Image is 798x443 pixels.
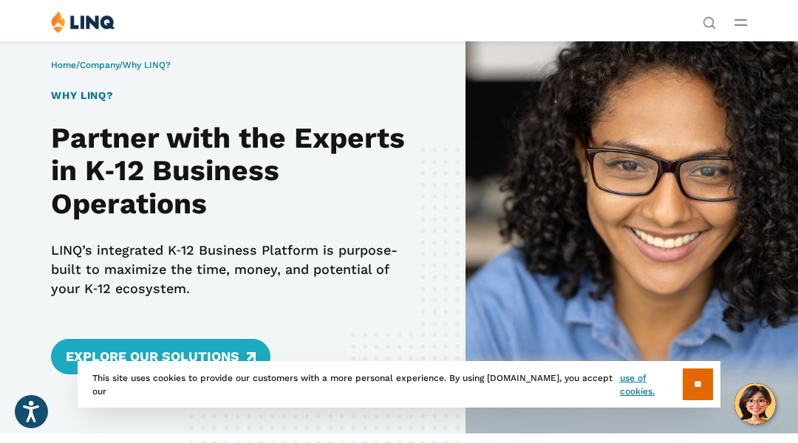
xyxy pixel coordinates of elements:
button: Open Search Bar [703,15,716,28]
a: Explore Our Solutions [51,339,270,374]
div: This site uses cookies to provide our customers with a more personal experience. By using [DOMAIN... [78,361,720,408]
span: / / [51,60,171,70]
a: Home [51,60,76,70]
h2: Partner with the Experts in K‑12 Business Operations [51,122,415,221]
nav: Utility Navigation [703,10,716,28]
a: use of cookies. [620,371,683,398]
h1: Why LINQ? [51,88,415,103]
img: LINQ | K‑12 Software [51,10,115,33]
a: Company [80,60,119,70]
button: Open Main Menu [734,14,747,30]
span: Why LINQ? [123,60,171,70]
button: Hello, have a question? Let’s chat. [734,383,776,425]
p: LINQ’s integrated K‑12 Business Platform is purpose-built to maximize the time, money, and potent... [51,241,415,298]
img: LINQer smiling [465,41,798,433]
